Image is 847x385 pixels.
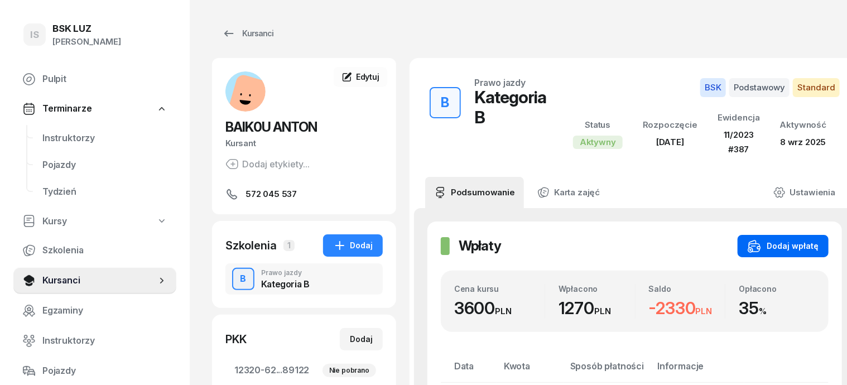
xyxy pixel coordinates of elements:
div: Status [573,118,623,132]
span: 572 045 537 [246,187,297,201]
div: Kursant [225,136,383,151]
a: Terminarze [13,96,176,122]
div: BSK LUZ [52,24,121,33]
a: Kursanci [212,22,283,45]
div: Kursanci [222,27,273,40]
th: Sposób płatności [564,359,651,383]
div: 1270 [559,298,635,319]
div: Ewidencja [718,110,760,125]
div: Aktywny [573,136,623,149]
a: Ustawienia [764,177,844,208]
th: Kwota [497,359,564,383]
a: Kursy [13,209,176,234]
span: Pojazdy [42,158,167,172]
button: BSKPodstawowyStandard [700,78,840,97]
button: Dodaj [340,328,383,350]
span: Tydzień [42,185,167,199]
span: Instruktorzy [42,131,167,146]
small: PLN [495,306,512,316]
span: IS [30,30,39,40]
div: Rozpoczęcie [643,118,697,132]
a: Szkolenia [13,237,176,264]
div: Kategoria B [261,280,310,288]
div: PKK [225,331,247,347]
small: % [759,306,767,316]
small: PLN [594,306,611,316]
span: Kursy [42,214,67,229]
a: Pulpit [13,66,176,93]
a: Pojazdy [33,152,176,179]
span: Terminarze [42,102,92,116]
th: Informacje [651,359,744,383]
div: Dodaj wpłatę [748,239,819,253]
div: Prawo jazdy [261,269,310,276]
span: 12320-62...89122 [234,363,374,378]
div: 11/2023 #387 [718,128,760,156]
div: Nie pobrano [323,364,376,377]
div: Cena kursu [454,284,545,293]
div: Saldo [649,284,725,293]
span: BAIK0U ANTON [225,119,317,135]
a: Edytuj [334,67,387,87]
small: PLN [696,306,713,316]
span: Podstawowy [729,78,790,97]
a: Tydzień [33,179,176,205]
div: Dodaj [333,239,373,252]
span: Szkolenia [42,243,167,258]
span: BSK [700,78,726,97]
div: 35 [739,298,815,319]
button: Dodaj wpłatę [738,235,829,257]
button: Dodaj [323,234,383,257]
button: B [430,87,461,118]
a: Pojazdy [13,358,176,384]
a: Instruktorzy [13,328,176,354]
span: [DATE] [656,137,684,147]
div: Prawo jazdy [474,78,526,87]
div: Szkolenia [225,238,277,253]
div: Wpłacono [559,284,635,293]
a: Instruktorzy [33,125,176,152]
button: B [232,268,254,290]
div: Opłacono [739,284,815,293]
a: 12320-62...89122Nie pobrano [225,357,383,384]
div: 3600 [454,298,545,319]
div: -2330 [649,298,725,319]
span: Kursanci [42,273,156,288]
a: 572 045 537 [225,187,383,201]
button: Dodaj etykiety... [225,157,310,171]
h2: Wpłaty [459,237,501,255]
th: Data [441,359,497,383]
span: Instruktorzy [42,334,167,348]
span: Standard [793,78,840,97]
button: BPrawo jazdyKategoria B [225,263,383,295]
span: Pojazdy [42,364,167,378]
div: Dodaj [350,333,373,346]
span: Pulpit [42,72,167,86]
div: B [437,92,454,114]
span: Egzaminy [42,304,167,318]
div: [PERSON_NAME] [52,35,121,49]
a: Egzaminy [13,297,176,324]
div: Aktywność [780,118,827,132]
a: Karta zajęć [528,177,609,208]
a: Kursanci [13,267,176,294]
div: Kategoria B [474,87,546,127]
div: B [236,269,251,288]
div: 8 wrz 2025 [780,135,827,150]
span: 1 [283,240,295,251]
a: Podsumowanie [425,177,524,208]
span: Edytuj [356,72,379,81]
